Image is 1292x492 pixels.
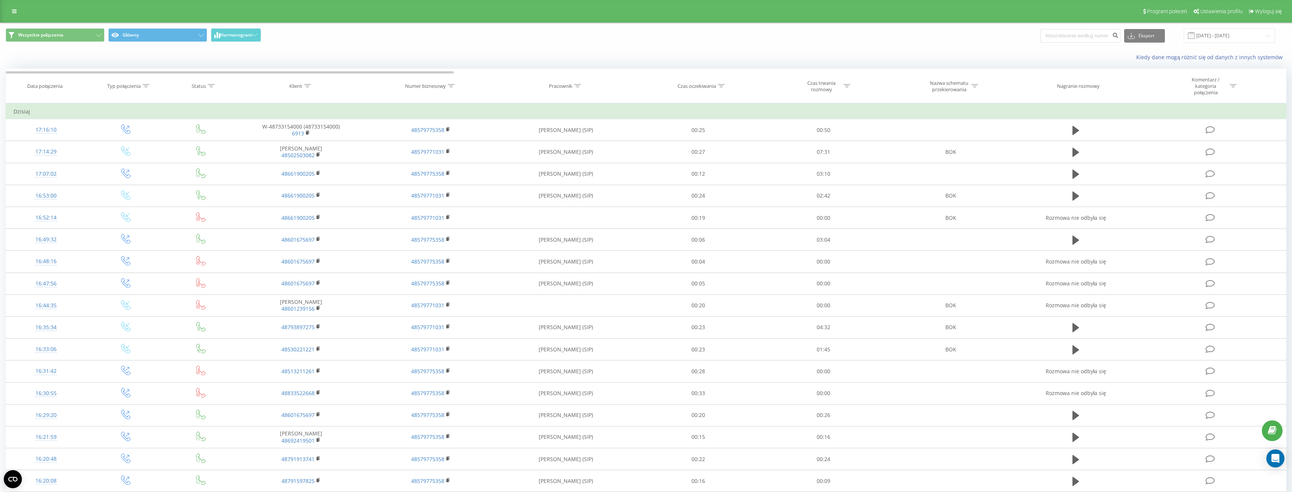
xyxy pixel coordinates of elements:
[761,382,886,404] td: 00:00
[761,207,886,229] td: 00:00
[761,360,886,382] td: 00:00
[636,448,761,470] td: 00:22
[496,273,636,294] td: [PERSON_NAME] (SIP)
[886,339,1016,360] td: BOK
[18,32,63,38] span: Wszystkie połączenia
[636,229,761,251] td: 00:06
[411,192,444,199] a: 48579771031
[636,251,761,273] td: 00:04
[761,119,886,141] td: 00:50
[1184,77,1228,96] div: Komentarz / kategoria połączenia
[411,477,444,484] a: 48579775358
[411,433,444,440] a: 48579775358
[636,470,761,492] td: 00:16
[761,316,886,338] td: 04:32
[281,346,315,353] a: 48530221221
[281,477,315,484] a: 48791597825
[411,214,444,221] a: 48579771031
[636,339,761,360] td: 00:23
[292,130,304,137] a: 6913
[411,302,444,309] a: 48579771031
[929,80,969,93] div: Nazwa schematu przekierowania
[1046,214,1106,221] span: Rozmowa nie odbyła się
[761,426,886,448] td: 00:16
[14,364,78,379] div: 16:31:42
[496,360,636,382] td: [PERSON_NAME] (SIP)
[14,452,78,466] div: 16:20:48
[107,83,140,89] div: Typ połączenia
[14,430,78,444] div: 16:21:59
[411,346,444,353] a: 48579771031
[14,386,78,401] div: 16:30:55
[14,320,78,335] div: 16:35:34
[636,426,761,448] td: 00:15
[496,119,636,141] td: [PERSON_NAME] (SIP)
[281,305,315,312] a: 48601239156
[281,236,315,243] a: 48601675697
[14,408,78,423] div: 16:29:20
[1200,8,1243,14] span: Ustawienia profilu
[1040,29,1120,43] input: Wyszukiwanie według numeru
[496,404,636,426] td: [PERSON_NAME] (SIP)
[496,229,636,251] td: [PERSON_NAME] (SIP)
[236,294,366,316] td: [PERSON_NAME]
[761,273,886,294] td: 00:00
[4,470,22,488] button: Open CMP widget
[27,83,63,89] div: Data połączenia
[636,273,761,294] td: 00:05
[14,232,78,247] div: 16:49:32
[281,192,315,199] a: 48661900205
[411,455,444,463] a: 48579775358
[281,368,315,375] a: 48513211261
[281,280,315,287] a: 48601675697
[14,123,78,137] div: 17:16:10
[281,455,315,463] a: 48791913741
[281,170,315,177] a: 48661900205
[761,163,886,185] td: 03:10
[281,411,315,418] a: 48601675697
[281,152,315,159] a: 48502503082
[761,470,886,492] td: 00:09
[281,323,315,331] a: 48793897275
[1046,302,1106,309] span: Rozmowa nie odbyła się
[14,189,78,203] div: 16:53:00
[411,323,444,331] a: 48579771031
[761,339,886,360] td: 01:45
[761,404,886,426] td: 00:26
[636,316,761,338] td: 00:23
[636,360,761,382] td: 00:28
[411,411,444,418] a: 48579775358
[411,389,444,397] a: 48579775358
[236,141,366,163] td: [PERSON_NAME]
[14,342,78,357] div: 16:33:06
[496,163,636,185] td: [PERSON_NAME] (SIP)
[281,214,315,221] a: 48661900205
[211,28,261,42] button: Harmonogram
[220,32,252,38] span: Harmonogram
[411,368,444,375] a: 48579775358
[14,276,78,291] div: 16:47:56
[108,28,207,42] button: Główny
[886,207,1016,229] td: BOK
[636,119,761,141] td: 00:25
[886,294,1016,316] td: BOK
[1124,29,1165,43] button: Eksport
[14,298,78,313] div: 16:44:35
[636,207,761,229] td: 00:19
[6,28,104,42] button: Wszystkie połączenia
[636,382,761,404] td: 00:33
[411,148,444,155] a: 48579771031
[411,280,444,287] a: 48579775358
[801,80,842,93] div: Czas trwania rozmowy
[281,389,315,397] a: 48833522668
[1046,389,1106,397] span: Rozmowa nie odbyła się
[14,474,78,488] div: 16:20:08
[636,163,761,185] td: 00:12
[496,426,636,448] td: [PERSON_NAME] (SIP)
[677,83,716,89] div: Czas oczekiwania
[761,251,886,273] td: 00:00
[1147,8,1187,14] span: Program poleceń
[761,294,886,316] td: 00:00
[636,185,761,207] td: 00:24
[289,83,302,89] div: Klient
